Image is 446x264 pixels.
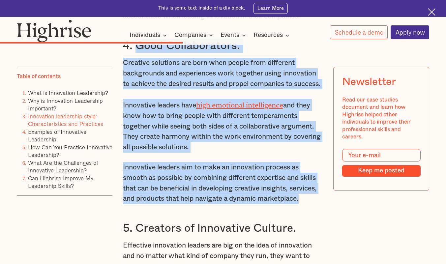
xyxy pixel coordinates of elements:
a: high emotional intelligence [196,101,283,105]
p: Innovative leaders aim to make an innovation process as smooth as possible by combining different... [123,162,323,204]
form: Modal Form [342,149,421,177]
div: Events [221,31,239,39]
p: Creative solutions are born when people from different backgrounds and experiences work together ... [123,58,323,89]
div: Resources [253,31,283,39]
div: Companies [174,31,206,39]
p: Innovative leaders have and they know how to bring people with different temperaments together wh... [123,99,323,153]
div: Newsletter [342,75,396,88]
a: What is Innovation Leadership? [28,88,108,97]
a: Schedule a demo [330,25,388,39]
a: What Are the Challenges of Innovative Leadership? [28,158,98,174]
div: Resources [253,31,291,39]
h3: 4. Good Collaborators. [123,39,323,53]
div: Table of contents [17,73,61,80]
div: Read our case studies document and learn how Highrise helped other individuals to improve their p... [342,96,421,140]
a: Learn More [253,3,288,14]
input: Your e-mail [342,149,421,161]
a: Examples of Innovative Leadership [28,127,86,143]
a: Apply now [391,25,430,39]
div: Events [221,31,248,39]
div: Individuals [130,31,160,39]
a: Why is Innovation Leadership Important? [28,96,103,112]
a: How Can You Practice Innovative Leadership? [28,142,112,159]
div: Individuals [130,31,169,39]
a: Innovation leadership style: Characteristics and Practices [28,111,103,128]
img: Cross icon [428,8,435,16]
input: Keep me posted [342,165,421,176]
h3: 5. Creators of Innovative Culture. [123,221,323,235]
div: Companies [174,31,215,39]
a: Can Highrise Improve My Leadership Skills? [28,173,93,190]
img: Highrise logo [17,19,91,42]
div: This is some text inside of a div block. [158,5,245,12]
